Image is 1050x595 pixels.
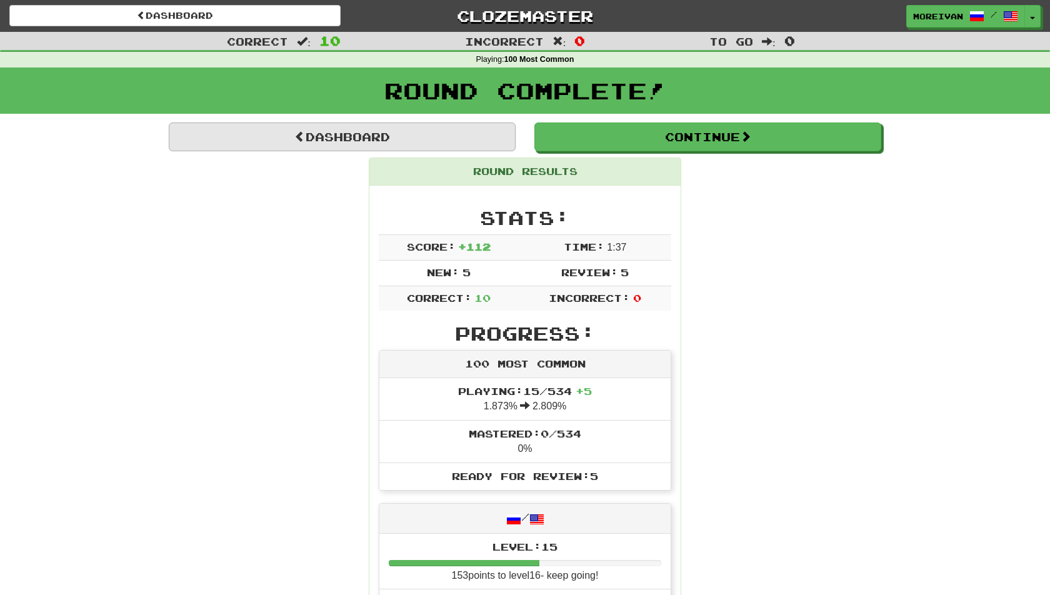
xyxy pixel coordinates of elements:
span: 10 [319,33,341,48]
div: Round Results [369,158,681,186]
span: 10 [474,292,491,304]
span: 5 [621,266,629,278]
span: Incorrect [465,35,544,47]
a: Dashboard [169,122,516,151]
span: 0 [574,33,585,48]
span: Score: [407,241,456,252]
span: New: [427,266,459,278]
span: 1 : 37 [607,242,626,252]
span: Incorrect: [549,292,630,304]
span: Review: [561,266,618,278]
span: Playing: 15 / 534 [458,385,592,397]
h2: Progress: [379,323,671,344]
button: Continue [534,122,881,151]
span: 0 [633,292,641,304]
a: moreivan / [906,5,1025,27]
div: / [379,504,671,533]
span: + 5 [576,385,592,397]
div: 100 Most Common [379,351,671,378]
span: Correct [227,35,288,47]
span: Mastered: 0 / 534 [469,427,581,439]
strong: 100 Most Common [504,55,574,64]
span: : [762,36,776,47]
span: To go [709,35,753,47]
li: 0% [379,420,671,463]
span: 5 [462,266,471,278]
span: Level: 15 [492,541,557,552]
span: / [991,10,997,19]
span: : [552,36,566,47]
span: + 112 [458,241,491,252]
a: Dashboard [9,5,341,26]
li: 153 points to level 16 - keep going! [379,534,671,590]
span: 0 [784,33,795,48]
span: Ready for Review: 5 [452,470,598,482]
h1: Round Complete! [4,78,1046,103]
span: Time: [564,241,604,252]
a: Clozemaster [359,5,691,27]
h2: Stats: [379,207,671,228]
span: Correct: [407,292,472,304]
span: : [297,36,311,47]
li: 1.873% 2.809% [379,378,671,421]
span: moreivan [913,11,963,22]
